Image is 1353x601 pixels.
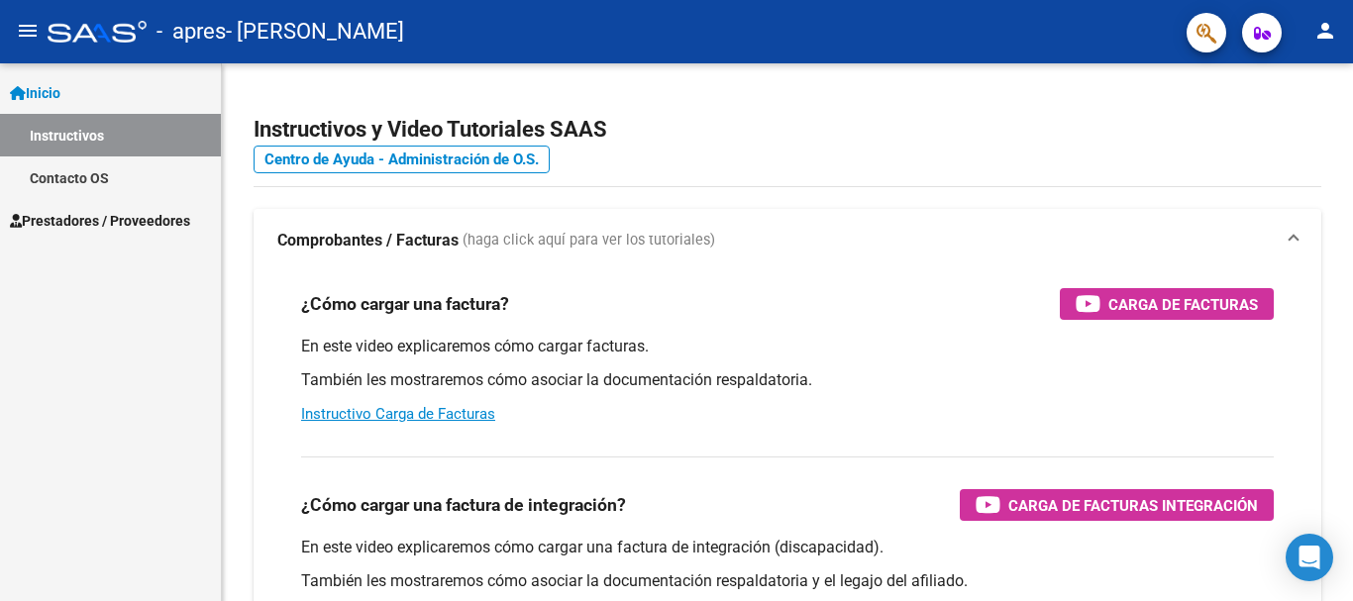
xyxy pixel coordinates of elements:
a: Centro de Ayuda - Administración de O.S. [254,146,550,173]
span: Inicio [10,82,60,104]
h2: Instructivos y Video Tutoriales SAAS [254,111,1321,149]
mat-icon: menu [16,19,40,43]
mat-expansion-panel-header: Comprobantes / Facturas (haga click aquí para ver los tutoriales) [254,209,1321,272]
p: En este video explicaremos cómo cargar facturas. [301,336,1274,357]
div: Open Intercom Messenger [1286,534,1333,581]
span: - [PERSON_NAME] [226,10,404,53]
a: Instructivo Carga de Facturas [301,405,495,423]
h3: ¿Cómo cargar una factura? [301,290,509,318]
span: Prestadores / Proveedores [10,210,190,232]
button: Carga de Facturas [1060,288,1274,320]
h3: ¿Cómo cargar una factura de integración? [301,491,626,519]
strong: Comprobantes / Facturas [277,230,459,251]
span: Carga de Facturas Integración [1008,493,1258,518]
mat-icon: person [1313,19,1337,43]
span: (haga click aquí para ver los tutoriales) [463,230,715,251]
span: Carga de Facturas [1108,292,1258,317]
p: También les mostraremos cómo asociar la documentación respaldatoria y el legajo del afiliado. [301,570,1274,592]
button: Carga de Facturas Integración [960,489,1274,521]
span: - apres [156,10,226,53]
p: En este video explicaremos cómo cargar una factura de integración (discapacidad). [301,537,1274,558]
p: También les mostraremos cómo asociar la documentación respaldatoria. [301,369,1274,391]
